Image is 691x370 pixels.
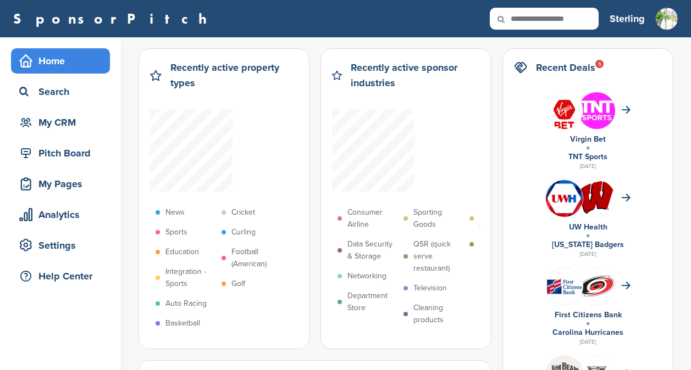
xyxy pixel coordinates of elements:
p: Bathroom Appliances [479,206,530,231]
a: My Pages [11,171,110,197]
img: Open uri20141112 64162 w7v9zj?1415805765 [578,181,615,216]
img: Open uri20141112 50798 148hg1y [546,274,583,299]
div: Help Center [16,266,110,286]
h2: Recently active sponsor industries [351,60,480,91]
div: Search [16,82,110,102]
p: Sporting Goods [413,206,464,231]
a: Help Center [11,264,110,289]
a: Search [11,79,110,104]
a: Home [11,48,110,74]
img: Images (26) [546,92,583,137]
p: Sports [165,226,187,238]
a: TNT Sports [568,152,607,161]
img: Open uri20141112 64162 1shn62e?1415805732 [578,274,615,298]
p: Data Security & Storage [347,238,398,262]
p: Cleaning products [413,302,464,326]
div: Analytics [16,205,110,225]
p: News [165,206,185,218]
div: Home [16,51,110,71]
h2: Recently active property types [170,60,298,91]
a: SponsorPitch [13,12,214,26]
p: Television [413,282,447,294]
div: [DATE] [514,337,662,347]
h2: Recent Deals [536,60,595,75]
p: Networking [347,270,386,282]
a: Pitch Board [11,141,110,166]
div: 6 [595,60,604,68]
p: Golf [231,278,245,290]
a: Analytics [11,202,110,227]
a: My CRM [11,110,110,135]
div: Pitch Board [16,143,110,163]
div: [DATE] [514,161,662,171]
a: + [586,231,590,240]
p: QSR (quick serve restaurant) [413,238,464,274]
h3: Sterling [610,11,645,26]
img: 82plgaic 400x400 [546,180,583,217]
img: Qiv8dqs7 400x400 [578,92,615,129]
div: My Pages [16,174,110,194]
p: Curling [231,226,256,238]
p: Basketball [165,317,200,329]
a: Virgin Bet [570,134,606,144]
div: My CRM [16,113,110,132]
a: + [586,319,590,328]
p: Integration - Sports [165,266,216,290]
p: Cricket [231,206,255,218]
p: Hospital [479,238,507,250]
a: Settings [11,233,110,258]
p: Department Store [347,290,398,314]
p: Consumer Airline [347,206,398,231]
div: [DATE] [514,249,662,259]
a: Carolina Hurricanes [552,328,623,337]
p: Auto Racing [165,298,207,310]
a: + [586,143,590,153]
p: Education [165,246,199,258]
p: Football (American) [231,246,282,270]
a: UW Health [569,222,607,232]
a: Sterling [610,7,645,31]
div: Settings [16,236,110,255]
a: [US_STATE] Badgers [552,240,624,249]
a: First Citizens Bank [555,310,622,319]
